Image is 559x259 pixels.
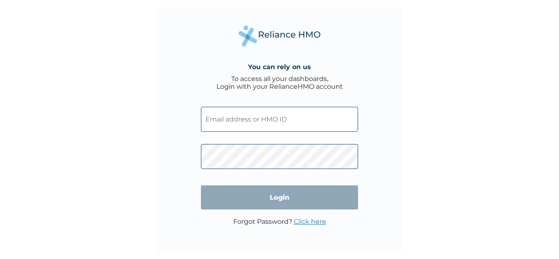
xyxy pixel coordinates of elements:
h4: You can rely on us [248,63,311,71]
a: Click here [294,218,326,225]
div: To access all your dashboards, Login with your RelianceHMO account [216,75,343,90]
img: Reliance Health's Logo [239,25,320,46]
p: Forgot Password? [233,218,326,225]
input: Login [201,185,358,209]
input: Email address or HMO ID [201,107,358,132]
